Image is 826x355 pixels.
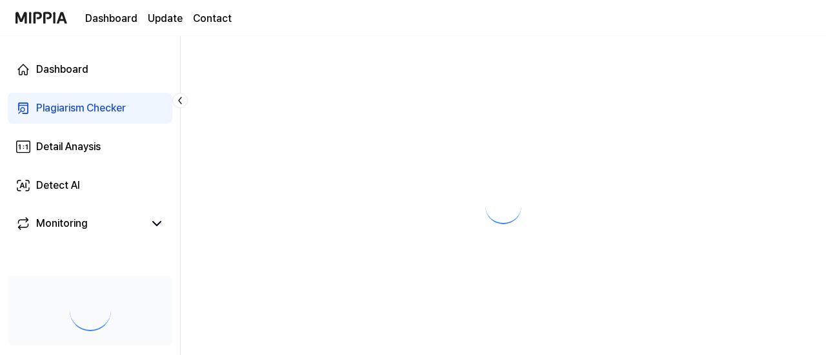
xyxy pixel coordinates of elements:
[36,62,88,77] div: Dashboard
[8,170,172,201] a: Detect AI
[15,216,144,231] a: Monitoring
[148,11,183,26] a: Update
[36,216,88,231] div: Monitoring
[36,139,101,155] div: Detail Anaysis
[36,101,126,116] div: Plagiarism Checker
[36,178,80,193] div: Detect AI
[8,131,172,162] a: Detail Anaysis
[85,11,137,26] a: Dashboard
[8,54,172,85] a: Dashboard
[193,11,232,26] a: Contact
[8,93,172,124] a: Plagiarism Checker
